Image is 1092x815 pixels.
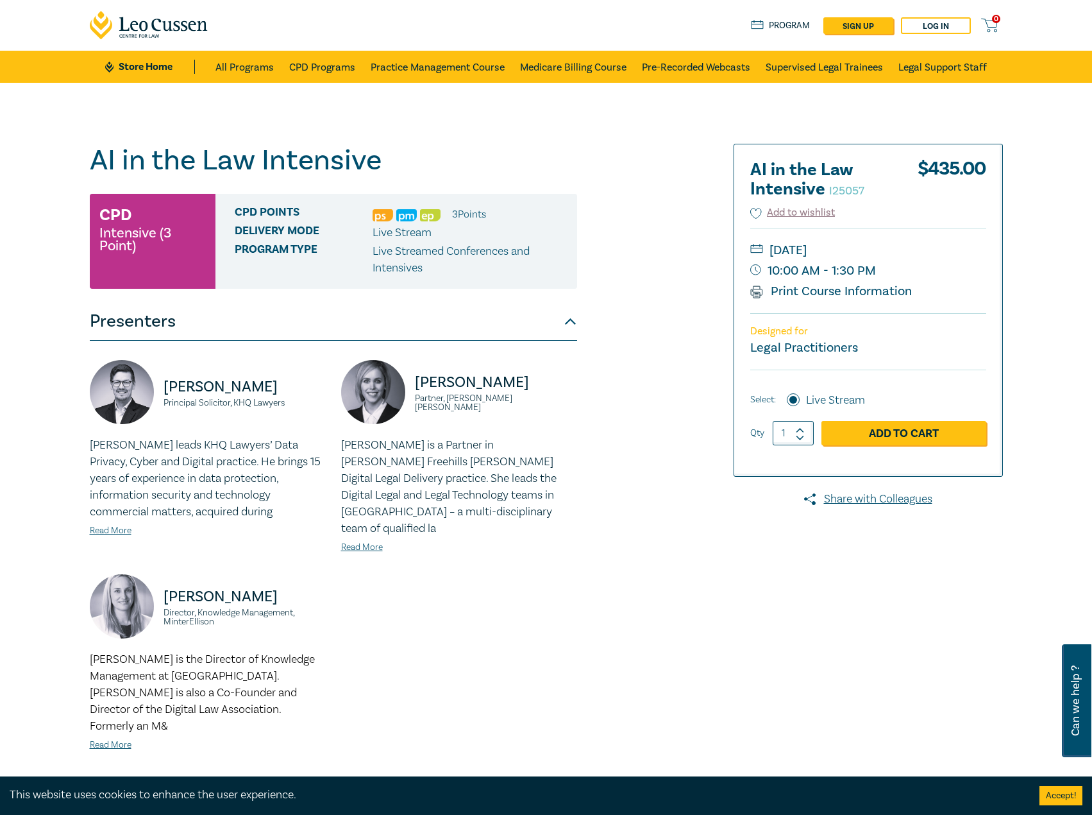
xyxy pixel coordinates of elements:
[750,160,891,199] h2: AI in the Law Intensive
[751,19,811,33] a: Program
[750,339,858,356] small: Legal Practitioners
[823,17,893,34] a: sign up
[766,51,883,83] a: Supervised Legal Trainees
[341,542,383,553] a: Read More
[371,51,505,83] a: Practice Management Course
[90,302,577,341] button: Presenters
[10,787,1020,803] div: This website uses cookies to enhance the user experience.
[750,205,836,220] button: Add to wishlist
[90,144,577,177] h1: AI in the Law Intensive
[99,203,131,227] h3: CPD
[750,283,912,300] a: Print Course Information
[164,377,326,397] p: [PERSON_NAME]
[918,160,986,205] div: $ 435.00
[90,652,315,733] span: [PERSON_NAME] is the Director of Knowledge Management at [GEOGRAPHIC_DATA]. [PERSON_NAME] is also...
[396,209,417,221] img: Practice Management & Business Skills
[750,426,764,440] label: Qty
[1070,652,1082,750] span: Can we help ?
[289,51,355,83] a: CPD Programs
[750,393,776,407] span: Select:
[235,225,373,241] span: Delivery Mode
[750,261,986,281] small: 10:00 AM - 1:30 PM
[829,184,864,198] small: I25057
[821,421,986,445] a: Add to Cart
[992,15,1000,23] span: 0
[373,225,432,240] span: Live Stream
[164,587,326,607] p: [PERSON_NAME]
[901,17,971,34] a: Log in
[806,392,865,409] label: Live Stream
[898,51,987,83] a: Legal Support Staff
[452,206,486,223] li: 3 Point s
[415,394,577,412] small: Partner, [PERSON_NAME] [PERSON_NAME]
[341,437,577,537] p: [PERSON_NAME] is a Partner in [PERSON_NAME] Freehills [PERSON_NAME] Digital Legal Delivery practi...
[235,206,373,223] span: CPD Points
[105,60,194,74] a: Store Home
[235,243,373,277] span: Program type
[90,574,154,639] img: https://s3.ap-southeast-2.amazonaws.com/leo-cussen-store-production-content/Contacts/Sarah%20Jaco...
[734,491,1003,508] a: Share with Colleagues
[642,51,750,83] a: Pre-Recorded Webcasts
[90,437,326,520] p: [PERSON_NAME] leads KHQ Lawyers’ Data Privacy, Cyber and Digital practice. He brings 15 years of ...
[773,421,814,445] input: 1
[90,525,131,536] a: Read More
[90,360,154,424] img: https://s3.ap-southeast-2.amazonaws.com/leo-cussen-store-production-content/Contacts/Alex%20Ditte...
[420,209,441,221] img: Ethics & Professional Responsibility
[1039,786,1082,805] button: Accept cookies
[415,372,577,393] p: [PERSON_NAME]
[750,240,986,261] small: [DATE]
[373,243,567,277] p: Live Streamed Conferences and Intensives
[164,608,326,626] small: Director, Knowledge Management, MinterEllison
[90,739,131,751] a: Read More
[164,399,326,407] small: Principal Solicitor, KHQ Lawyers
[373,209,393,221] img: Professional Skills
[99,227,206,252] small: Intensive (3 Point)
[341,360,405,424] img: https://s3.ap-southeast-2.amazonaws.com/leo-cussen-store-production-content/Contacts/Emily%20Cogh...
[750,325,986,338] p: Designed for
[215,51,274,83] a: All Programs
[520,51,626,83] a: Medicare Billing Course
